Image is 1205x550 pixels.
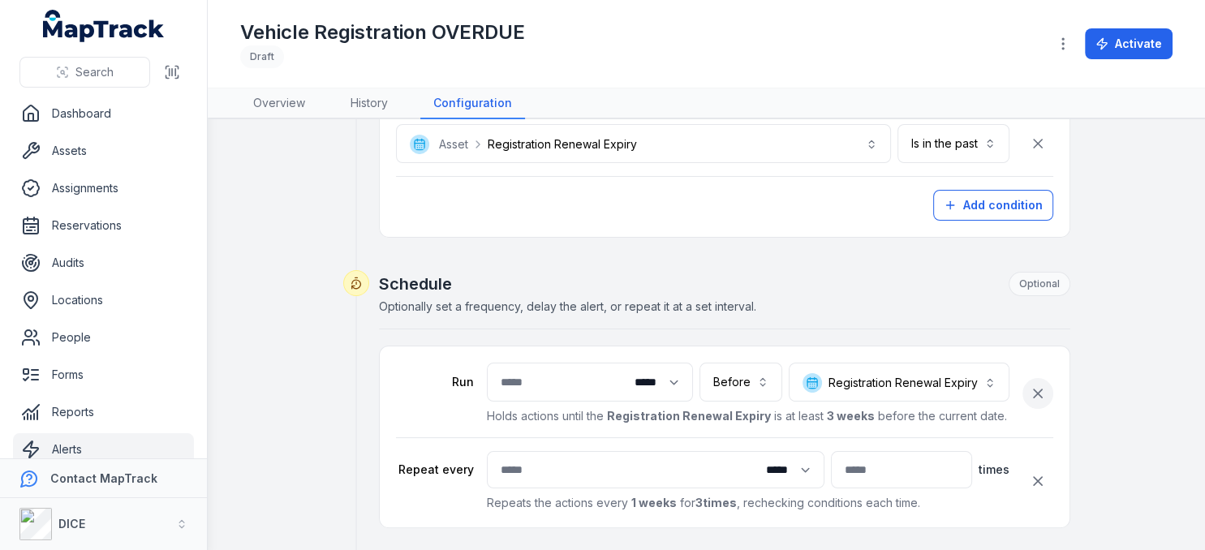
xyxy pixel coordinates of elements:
[379,272,1070,296] h2: Schedule
[897,124,1009,163] button: Is in the past
[379,299,756,313] span: Optionally set a frequency, delay the alert, or repeat it at a set interval.
[240,45,284,68] div: Draft
[396,374,474,390] label: Run
[827,409,875,423] strong: 3 weeks
[487,495,1009,511] p: Repeats the actions every for , rechecking conditions each time.
[13,396,194,428] a: Reports
[13,209,194,242] a: Reservations
[13,172,194,204] a: Assignments
[420,88,525,119] a: Configuration
[338,88,401,119] a: History
[50,471,157,485] strong: Contact MapTrack
[43,10,165,42] a: MapTrack
[240,19,525,45] h1: Vehicle Registration OVERDUE
[240,88,318,119] a: Overview
[487,408,1009,424] p: Holds actions until the is at least before the current date.
[13,433,194,466] a: Alerts
[1009,272,1070,296] div: Optional
[699,363,782,402] button: Before
[979,462,1009,478] span: times
[933,190,1053,221] button: Add condition
[631,496,677,509] strong: 1 weeks
[19,57,150,88] button: Search
[396,462,474,478] label: Repeat every
[607,409,771,423] strong: Registration Renewal Expiry
[789,363,1009,402] button: Registration Renewal Expiry
[13,247,194,279] a: Audits
[58,517,85,531] strong: DICE
[13,97,194,130] a: Dashboard
[13,284,194,316] a: Locations
[13,321,194,354] a: People
[695,496,737,509] strong: 3 times
[1085,28,1173,59] button: Activate
[75,64,114,80] span: Search
[13,135,194,167] a: Assets
[396,124,891,163] button: AssetRegistration Renewal Expiry
[13,359,194,391] a: Forms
